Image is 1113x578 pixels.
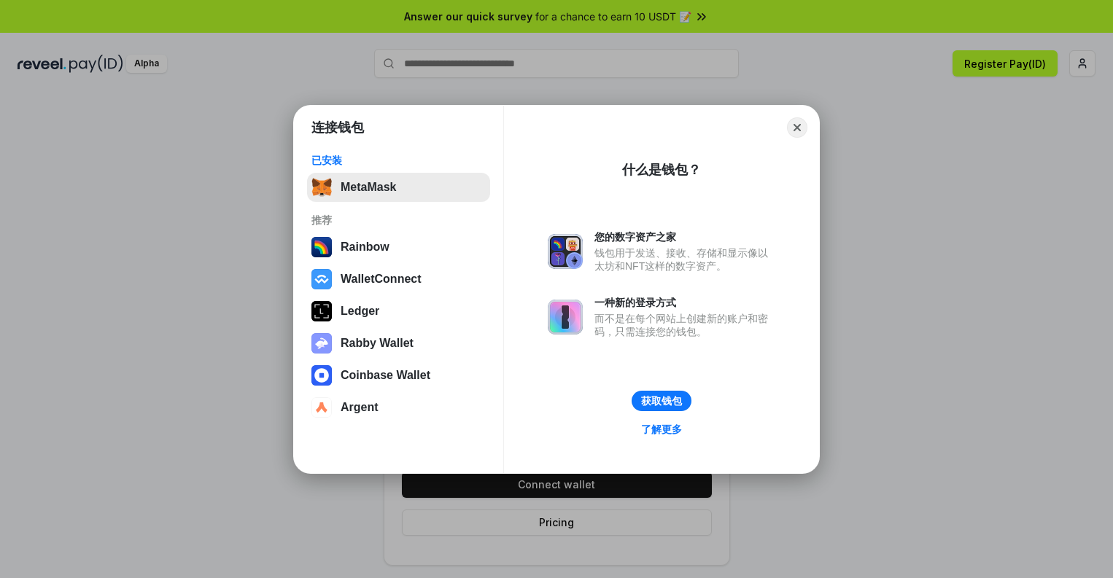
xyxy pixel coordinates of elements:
div: Argent [341,401,379,414]
a: 了解更多 [632,420,691,439]
div: 已安装 [311,154,486,167]
div: Ledger [341,305,379,318]
div: 您的数字资产之家 [594,230,775,243]
button: Rabby Wallet [307,329,490,358]
div: Coinbase Wallet [341,369,430,382]
img: svg+xml,%3Csvg%20xmlns%3D%22http%3A%2F%2Fwww.w3.org%2F2000%2Fsvg%22%20fill%3D%22none%22%20viewBox... [548,300,583,335]
div: 推荐 [311,214,486,227]
div: 钱包用于发送、接收、存储和显示像以太坊和NFT这样的数字资产。 [594,246,775,273]
h1: 连接钱包 [311,119,364,136]
button: Rainbow [307,233,490,262]
div: Rainbow [341,241,389,254]
div: WalletConnect [341,273,422,286]
img: svg+xml,%3Csvg%20xmlns%3D%22http%3A%2F%2Fwww.w3.org%2F2000%2Fsvg%22%20width%3D%2228%22%20height%3... [311,301,332,321]
div: 什么是钱包？ [622,161,701,179]
div: 一种新的登录方式 [594,296,775,309]
button: WalletConnect [307,265,490,294]
img: svg+xml,%3Csvg%20width%3D%2228%22%20height%3D%2228%22%20viewBox%3D%220%200%2028%2028%22%20fill%3D... [311,397,332,418]
div: 了解更多 [641,423,682,436]
button: MetaMask [307,173,490,202]
button: Argent [307,393,490,422]
img: svg+xml,%3Csvg%20xmlns%3D%22http%3A%2F%2Fwww.w3.org%2F2000%2Fsvg%22%20fill%3D%22none%22%20viewBox... [311,333,332,354]
div: Rabby Wallet [341,337,414,350]
img: svg+xml,%3Csvg%20fill%3D%22none%22%20height%3D%2233%22%20viewBox%3D%220%200%2035%2033%22%20width%... [311,177,332,198]
img: svg+xml,%3Csvg%20width%3D%2228%22%20height%3D%2228%22%20viewBox%3D%220%200%2028%2028%22%20fill%3D... [311,365,332,386]
button: Coinbase Wallet [307,361,490,390]
img: svg+xml,%3Csvg%20width%3D%2228%22%20height%3D%2228%22%20viewBox%3D%220%200%2028%2028%22%20fill%3D... [311,269,332,289]
div: 获取钱包 [641,394,682,407]
img: svg+xml,%3Csvg%20width%3D%22120%22%20height%3D%22120%22%20viewBox%3D%220%200%20120%20120%22%20fil... [311,237,332,257]
button: Ledger [307,297,490,326]
div: 而不是在每个网站上创建新的账户和密码，只需连接您的钱包。 [594,312,775,338]
button: Close [787,117,807,138]
img: svg+xml,%3Csvg%20xmlns%3D%22http%3A%2F%2Fwww.w3.org%2F2000%2Fsvg%22%20fill%3D%22none%22%20viewBox... [548,234,583,269]
div: MetaMask [341,181,396,194]
button: 获取钱包 [632,391,691,411]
